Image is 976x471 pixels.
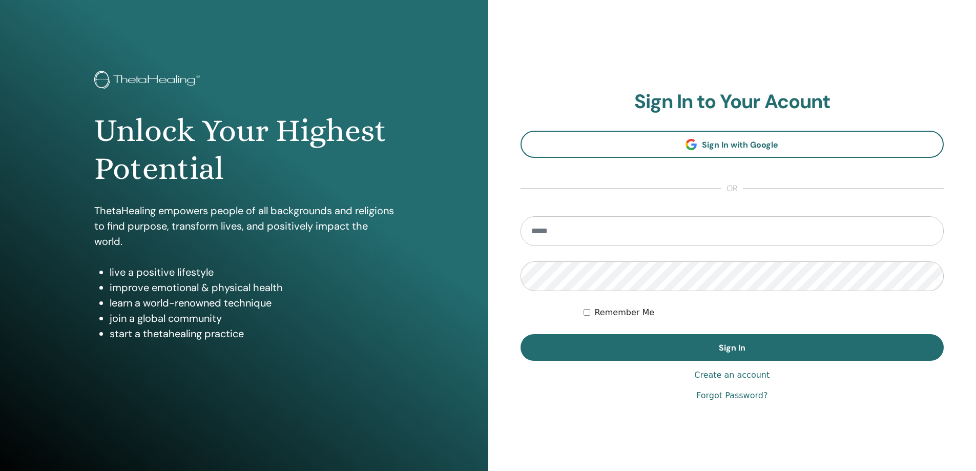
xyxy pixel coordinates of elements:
label: Remember Me [594,306,654,319]
a: Create an account [694,369,770,381]
li: live a positive lifestyle [110,264,394,280]
li: improve emotional & physical health [110,280,394,295]
a: Forgot Password? [696,390,767,402]
span: or [721,182,743,195]
li: join a global community [110,311,394,326]
span: Sign In with Google [702,139,778,150]
div: Keep me authenticated indefinitely or until I manually logout [584,306,944,319]
h1: Unlock Your Highest Potential [94,112,394,188]
li: start a thetahealing practice [110,326,394,341]
button: Sign In [521,334,944,361]
p: ThetaHealing empowers people of all backgrounds and religions to find purpose, transform lives, a... [94,203,394,249]
a: Sign In with Google [521,131,944,158]
span: Sign In [719,342,745,353]
h2: Sign In to Your Acount [521,90,944,114]
li: learn a world-renowned technique [110,295,394,311]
